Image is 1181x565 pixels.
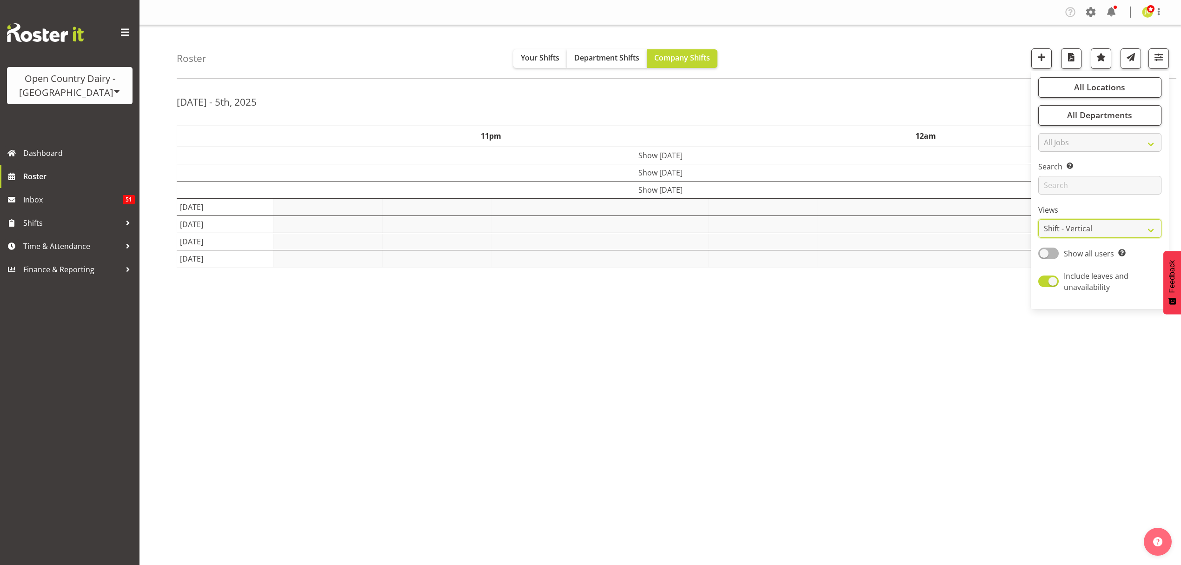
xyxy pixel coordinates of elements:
[1064,271,1128,292] span: Include leaves and unavailability
[1031,48,1052,69] button: Add a new shift
[1074,81,1125,93] span: All Locations
[1038,77,1161,98] button: All Locations
[513,49,567,68] button: Your Shifts
[521,53,559,63] span: Your Shifts
[273,125,709,147] th: 11pm
[23,193,123,207] span: Inbox
[1038,161,1161,172] label: Search
[1067,109,1132,121] span: All Departments
[177,164,1144,181] td: Show [DATE]
[1091,48,1111,69] button: Highlight an important date within the roster.
[574,53,639,63] span: Department Shifts
[23,216,121,230] span: Shifts
[177,181,1144,198] td: Show [DATE]
[23,146,135,160] span: Dashboard
[1148,48,1169,69] button: Filter Shifts
[1121,48,1141,69] button: Send a list of all shifts for the selected filtered period to all rostered employees.
[23,262,121,276] span: Finance & Reporting
[1168,260,1176,293] span: Feedback
[177,198,274,215] td: [DATE]
[23,169,135,183] span: Roster
[1163,251,1181,314] button: Feedback - Show survey
[177,250,274,267] td: [DATE]
[1064,249,1114,259] span: Show all users
[1038,204,1161,215] label: Views
[1038,176,1161,195] input: Search
[709,125,1144,147] th: 12am
[1153,537,1162,546] img: help-xxl-2.png
[7,23,84,42] img: Rosterit website logo
[177,215,274,233] td: [DATE]
[1061,48,1081,69] button: Download a PDF of the roster according to the set date range.
[177,53,206,64] h4: Roster
[16,72,123,100] div: Open Country Dairy - [GEOGRAPHIC_DATA]
[1038,105,1161,126] button: All Departments
[177,233,274,250] td: [DATE]
[647,49,717,68] button: Company Shifts
[654,53,710,63] span: Company Shifts
[1142,7,1153,18] img: jessica-greenwood7429.jpg
[23,239,121,253] span: Time & Attendance
[123,195,135,204] span: 51
[177,147,1144,164] td: Show [DATE]
[567,49,647,68] button: Department Shifts
[177,96,257,108] h2: [DATE] - 5th, 2025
